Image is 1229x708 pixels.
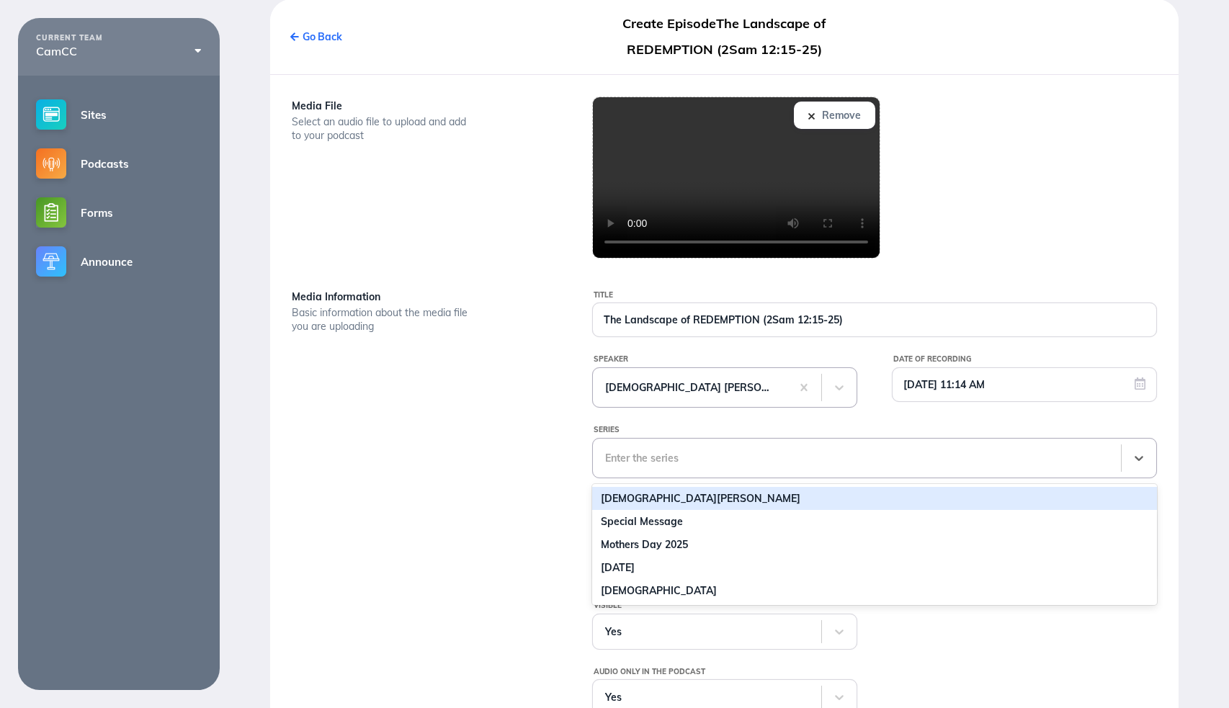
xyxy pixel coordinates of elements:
[292,97,556,115] div: Media File
[794,102,875,129] button: Remove
[593,303,1156,336] input: New Episode Title
[594,287,1157,303] div: Title
[592,602,1157,625] div: State of the [DEMOGRAPHIC_DATA]
[580,11,870,63] div: Create EpisodeThe Landscape of REDEMPTION (2Sam 12:15-25)
[18,139,220,188] a: Podcasts
[36,34,202,42] div: CURRENT TEAM
[592,510,1157,533] div: Special Message
[36,99,66,130] img: sites-small@2x.png
[605,452,608,464] input: SeriesEnter the series[DEMOGRAPHIC_DATA][PERSON_NAME]Special MessageMothers Day 2025[DATE][DEMOGR...
[594,422,1157,438] div: Series
[592,556,1157,579] div: [DATE]
[36,148,66,179] img: podcasts-small@2x.png
[292,306,472,333] div: Basic information about the media file you are uploading
[893,351,1157,367] div: Date of Recording
[592,533,1157,556] div: Mothers Day 2025
[36,246,66,277] img: announce-small@2x.png
[18,188,220,237] a: Forms
[594,664,857,680] div: Audio Only in the Podcast
[18,237,220,286] a: Announce
[292,287,556,306] div: Media Information
[605,626,809,637] div: Yes
[592,487,1157,510] div: [DEMOGRAPHIC_DATA][PERSON_NAME]
[290,30,342,43] a: Go Back
[36,197,66,228] img: forms-small@2x.png
[18,90,220,139] a: Sites
[592,579,1157,602] div: [DEMOGRAPHIC_DATA]
[594,351,857,367] div: Speaker
[292,115,472,143] div: Select an audio file to upload and add to your podcast
[594,598,857,614] div: Visible
[808,113,815,120] img: icon-close-x-dark@2x.png
[36,45,202,58] div: CamCC
[605,691,809,703] div: Yes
